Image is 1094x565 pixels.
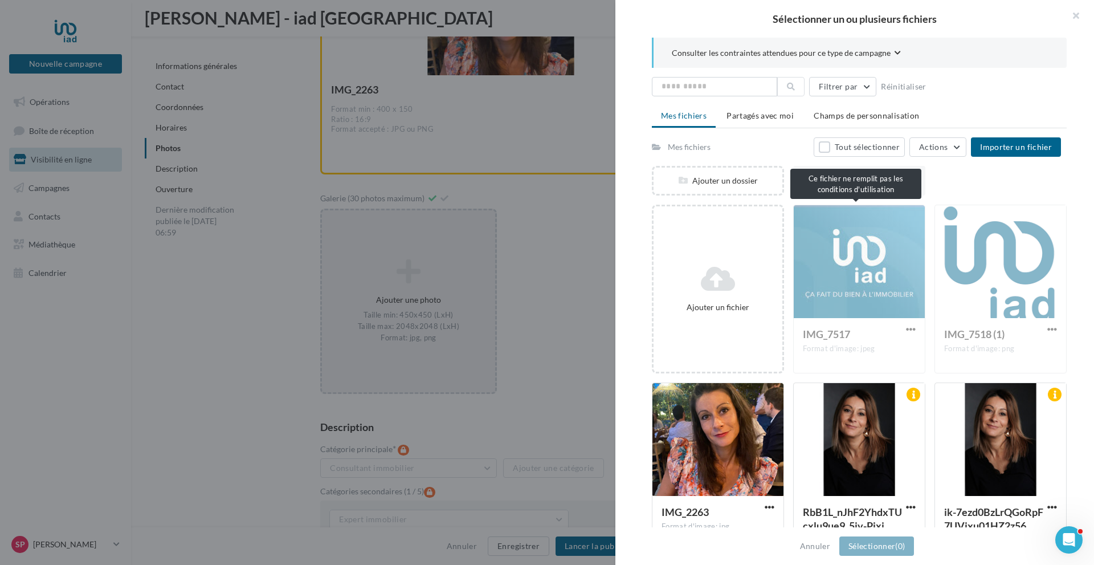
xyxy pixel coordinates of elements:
[839,536,914,556] button: Sélectionner(0)
[654,175,782,186] div: Ajouter un dossier
[814,137,905,157] button: Tout sélectionner
[909,137,966,157] button: Actions
[803,506,902,532] span: RbB1L_nJhF2YhdxTUcxlu9ue9_5iv-PixjTr2zGQBPMiWdE8CdlH88CU_d2BpUhRNhJp0w8OtJftJn04=s0
[895,541,905,551] span: (0)
[672,47,891,59] span: Consulter les contraintes attendues pour ce type de campagne
[809,77,876,96] button: Filtrer par
[668,141,711,153] div: Mes fichiers
[876,80,931,94] button: Réinitialiser
[790,169,921,199] div: Ce fichier ne remplit pas les conditions d'utilisation
[672,47,901,61] button: Consulter les contraintes attendues pour ce type de campagne
[634,14,1076,24] h2: Sélectionner un ou plusieurs fichiers
[919,142,948,152] span: Actions
[1055,526,1083,554] iframe: Intercom live chat
[726,111,794,120] span: Partagés avec moi
[814,111,919,120] span: Champs de personnalisation
[971,137,1061,157] button: Importer un fichier
[944,506,1043,532] span: ik-7ezd0BzLrQGoRpF7UVjxu01HZ2z56wzu9Vgl0FpNDRLZnDYTwBNk0CidQO6-D5ntccLJ2QrFAAi5w=s0
[658,302,778,313] div: Ajouter un fichier
[662,506,709,518] span: IMG_2263
[661,111,707,120] span: Mes fichiers
[662,522,774,532] div: Format d'image: jpg
[795,539,835,553] button: Annuler
[980,142,1052,152] span: Importer un fichier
